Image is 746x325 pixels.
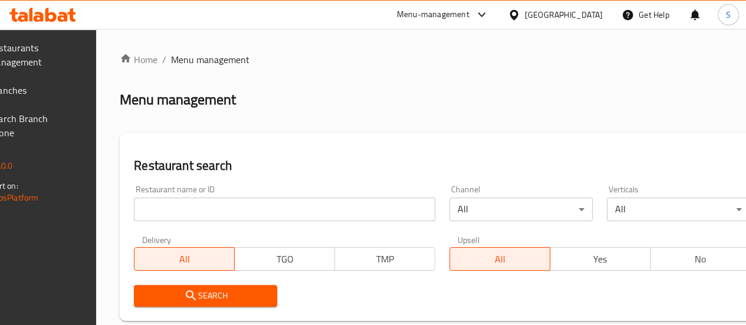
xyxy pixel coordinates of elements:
button: All [449,247,550,271]
button: TMP [334,247,435,271]
button: All [134,247,235,271]
span: All [455,251,545,268]
label: Delivery [142,235,172,244]
input: Search for restaurant name or ID.. [134,198,435,221]
span: TMP [340,251,430,268]
span: S [726,8,731,21]
div: [GEOGRAPHIC_DATA] [525,8,603,21]
h2: Menu management [120,90,236,109]
label: Upsell [458,235,479,244]
span: Search [143,288,268,303]
span: TGO [239,251,330,268]
span: All [139,251,230,268]
span: No [655,251,746,268]
button: TGO [234,247,335,271]
button: Yes [550,247,650,271]
a: Home [120,52,157,67]
div: All [449,198,593,221]
span: Menu management [171,52,249,67]
div: Menu-management [397,8,469,22]
li: / [162,52,166,67]
button: Search [134,285,277,307]
span: Yes [555,251,646,268]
